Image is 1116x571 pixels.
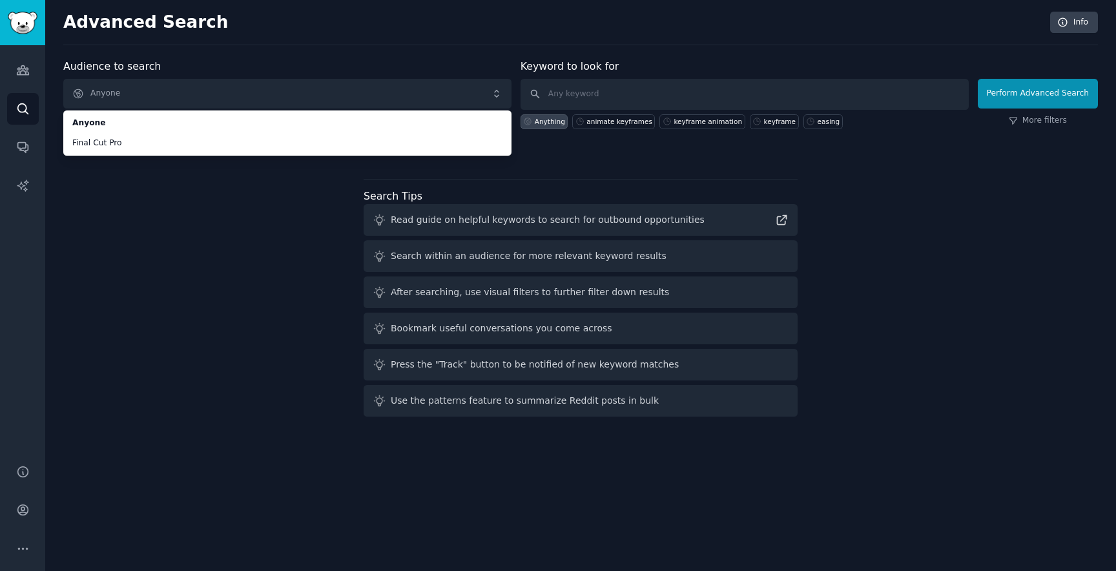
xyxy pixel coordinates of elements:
[764,117,796,126] div: keyframe
[1009,115,1067,127] a: More filters
[364,190,422,202] label: Search Tips
[1050,12,1098,34] a: Info
[521,60,619,72] label: Keyword to look for
[72,118,502,129] span: Anyone
[72,138,502,149] span: Final Cut Pro
[63,12,1043,33] h2: Advanced Search
[8,12,37,34] img: GummySearch logo
[978,79,1098,109] button: Perform Advanced Search
[818,117,840,126] div: easing
[391,358,679,371] div: Press the "Track" button to be notified of new keyword matches
[63,110,512,156] ul: Anyone
[391,285,669,299] div: After searching, use visual filters to further filter down results
[391,322,612,335] div: Bookmark useful conversations you come across
[63,60,161,72] label: Audience to search
[586,117,652,126] div: animate keyframes
[63,79,512,109] button: Anyone
[391,394,659,408] div: Use the patterns feature to summarize Reddit posts in bulk
[391,249,666,263] div: Search within an audience for more relevant keyword results
[521,79,969,110] input: Any keyword
[674,117,742,126] div: keyframe animation
[535,117,565,126] div: Anything
[391,213,705,227] div: Read guide on helpful keywords to search for outbound opportunities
